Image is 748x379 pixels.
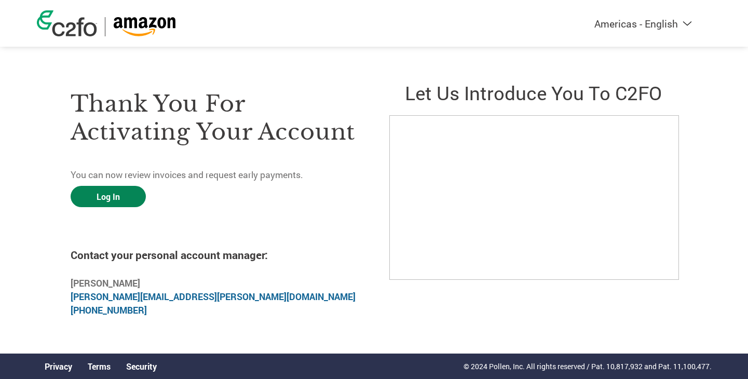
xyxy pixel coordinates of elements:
b: [PERSON_NAME] [71,277,140,289]
h4: Contact your personal account manager: [71,248,359,262]
h2: Let us introduce you to C2FO [389,80,678,105]
iframe: C2FO Introduction Video [389,115,679,280]
a: Security [126,361,157,372]
a: [PHONE_NUMBER] [71,304,147,316]
h3: Thank you for activating your account [71,90,359,146]
img: Amazon [113,17,176,36]
a: [PERSON_NAME][EMAIL_ADDRESS][PERSON_NAME][DOMAIN_NAME] [71,291,356,303]
a: Log In [71,186,146,207]
a: Terms [88,361,111,372]
img: c2fo logo [37,10,97,36]
p: © 2024 Pollen, Inc. All rights reserved / Pat. 10,817,932 and Pat. 11,100,477. [464,361,712,372]
p: You can now review invoices and request early payments. [71,168,359,182]
a: Privacy [45,361,72,372]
